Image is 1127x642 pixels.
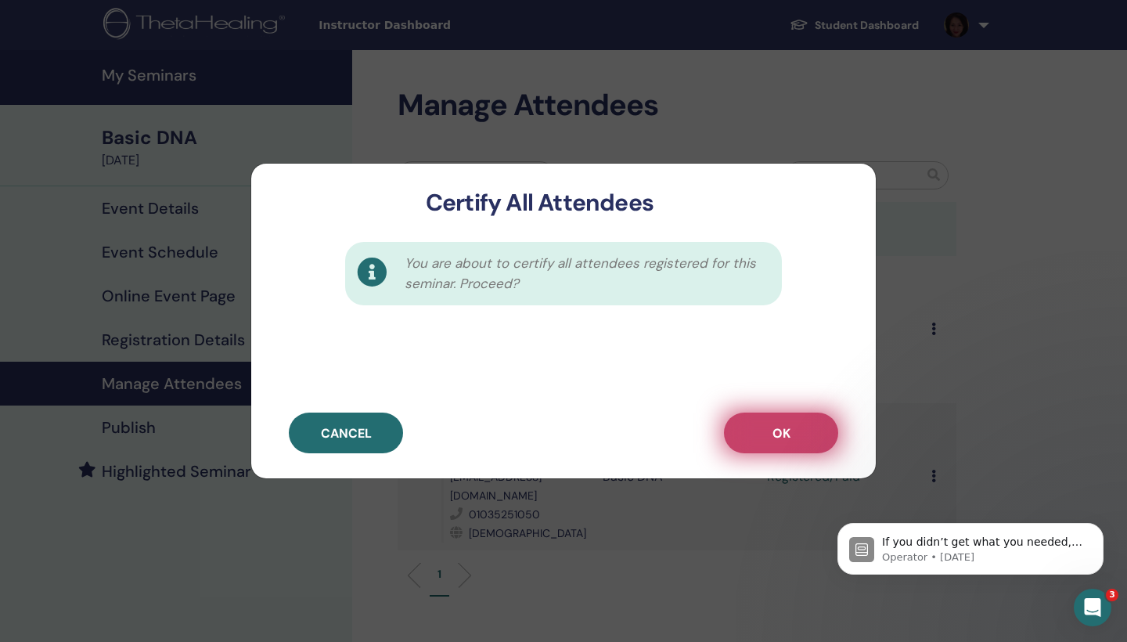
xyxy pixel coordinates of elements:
iframe: Intercom live chat [1074,589,1111,626]
h3: Certify All Attendees [276,189,803,217]
span: Cancel [321,425,372,442]
span: You are about to certify all attendees registered for this seminar. Proceed? [405,254,765,294]
span: 3 [1106,589,1118,601]
button: Cancel [289,413,403,453]
button: OK [724,413,838,453]
iframe: Intercom notifications message [814,490,1127,600]
span: OK [772,425,790,442]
